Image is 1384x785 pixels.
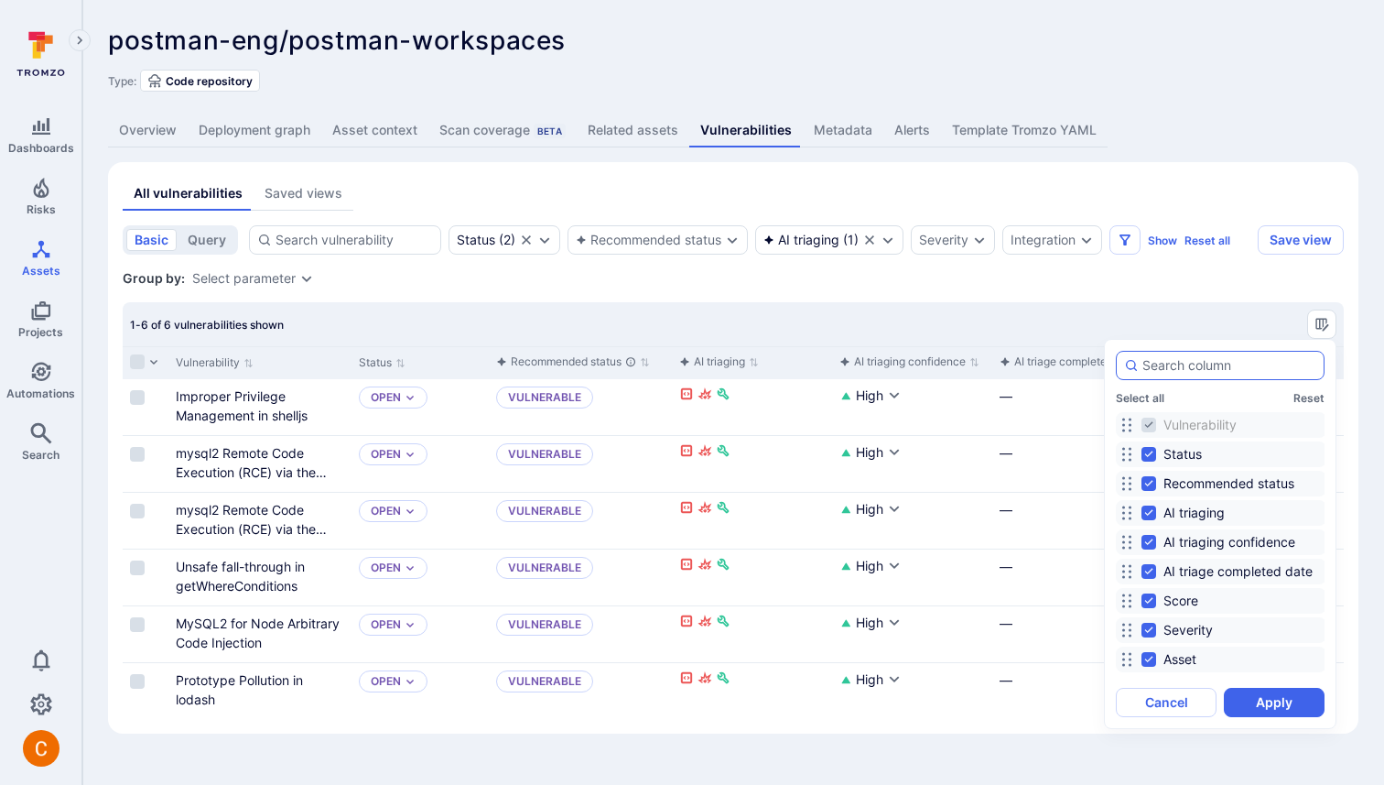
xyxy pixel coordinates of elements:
[1163,621,1213,639] span: Severity
[1163,533,1295,551] span: AI triaging confidence
[1163,562,1313,581] span: AI triage completed date
[1116,391,1164,405] button: Select all
[1163,592,1198,610] span: Score
[1163,650,1196,669] span: Asset
[1142,356,1316,375] input: Search column
[1163,504,1225,522] span: AI triaging
[1163,416,1237,434] span: Vulnerability
[1163,474,1294,493] span: Recommended status
[1163,445,1202,463] span: Status
[1293,391,1325,405] button: Reset
[1224,688,1325,717] button: Apply
[1116,688,1216,717] button: Cancel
